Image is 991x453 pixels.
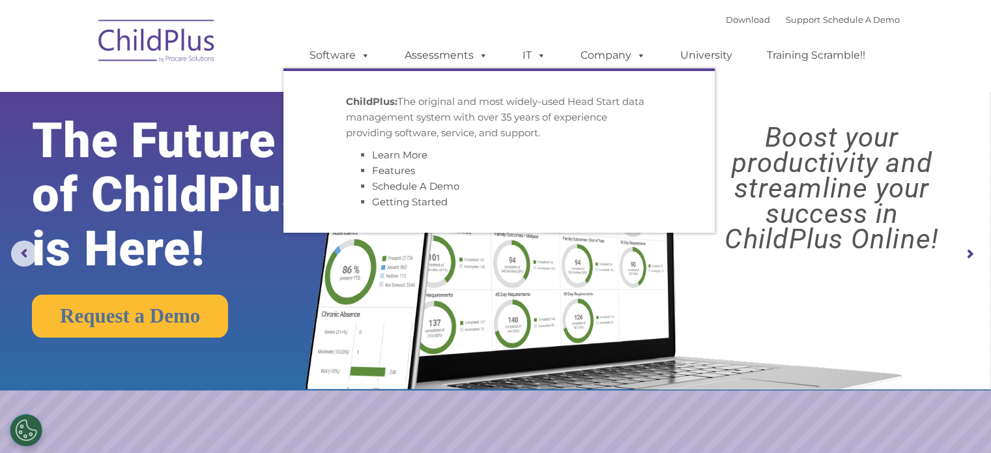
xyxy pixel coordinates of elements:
a: Learn More [372,149,427,161]
a: Getting Started [372,196,448,208]
a: Company [567,42,659,68]
button: Cookies Settings [10,414,42,446]
rs-layer: The Future of ChildPlus is Here! [32,113,349,276]
a: Download [726,14,770,25]
strong: ChildPlus: [346,95,397,108]
a: Request a Demo [32,295,228,338]
a: Training Scramble!! [754,42,878,68]
span: Phone number [181,139,237,149]
span: Last name [181,86,221,96]
a: Support [786,14,820,25]
a: Schedule A Demo [372,180,459,192]
a: Assessments [392,42,501,68]
a: Features [372,164,415,177]
a: Schedule A Demo [823,14,900,25]
a: University [667,42,745,68]
p: The original and most widely-used Head Start data management system with over 35 years of experie... [346,94,652,141]
a: IT [510,42,559,68]
a: Software [296,42,383,68]
rs-layer: Boost your productivity and streamline your success in ChildPlus Online! [685,124,979,252]
img: ChildPlus by Procare Solutions [92,10,222,76]
font: | [726,14,900,25]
